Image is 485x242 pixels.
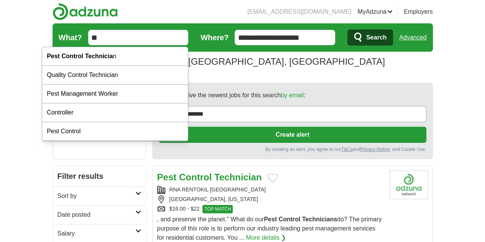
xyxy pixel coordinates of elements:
li: [EMAIL_ADDRESS][DOMAIN_NAME] [247,7,351,16]
button: Add to favorite jobs [268,173,278,183]
a: Sort by [53,186,146,205]
strong: Technician [214,172,262,182]
label: Where? [201,32,229,43]
div: Pest Control [42,122,188,141]
h1: Pest Control Technician Jobs in [GEOGRAPHIC_DATA], [GEOGRAPHIC_DATA] [53,56,385,67]
strong: Control [278,216,300,222]
span: Search [366,30,386,45]
a: Advanced [399,30,426,45]
div: Pest Management Worker [42,85,188,103]
h2: Sort by [58,191,135,201]
div: Quality Control Technician [42,66,188,85]
div: Controller [42,103,188,122]
div: n [42,47,188,66]
strong: Control [179,172,212,182]
div: RNA RENTOKIL [GEOGRAPHIC_DATA] [157,186,383,194]
a: T&Cs [341,147,352,152]
a: Privacy Notice [360,147,390,152]
span: , and preserve the planet." What do our do? The primary purpose of this role is to perform our in... [157,216,382,241]
span: TOP MATCH [202,205,233,213]
div: By creating an alert, you agree to our and , and Cookie Use. [159,146,426,153]
h2: Salary [58,229,135,238]
strong: Pest [264,216,277,222]
div: $16.00 - $22 [157,205,383,213]
label: What? [59,32,82,43]
a: Employers [404,7,433,16]
strong: Pest Control Technicia [47,53,113,59]
div: [GEOGRAPHIC_DATA], [US_STATE] [157,195,383,203]
img: Company logo [390,170,428,199]
button: Search [347,29,393,46]
span: Receive the newest jobs for this search : [174,91,305,100]
button: Create alert [159,127,426,143]
a: Date posted [53,205,146,224]
a: by email [281,92,304,98]
img: Adzuna logo [53,3,118,20]
strong: Technicians [302,216,337,222]
a: Pest Control Technician [157,172,262,182]
h2: Date posted [58,210,135,219]
strong: Pest [157,172,177,182]
h2: Filter results [53,166,146,186]
a: MyAdzuna [357,7,393,16]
